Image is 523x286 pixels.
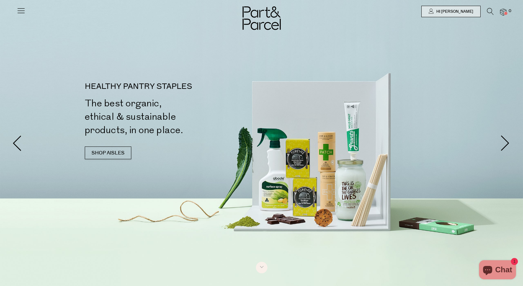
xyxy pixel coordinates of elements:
[85,97,264,137] h2: The best organic, ethical & sustainable products, in one place.
[85,147,131,159] a: SHOP AISLES
[243,6,281,30] img: Part&Parcel
[500,9,506,15] a: 0
[477,260,518,281] inbox-online-store-chat: Shopify online store chat
[85,83,264,90] p: HEALTHY PANTRY STAPLES
[435,9,473,14] span: Hi [PERSON_NAME]
[507,8,513,14] span: 0
[421,6,481,17] a: Hi [PERSON_NAME]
